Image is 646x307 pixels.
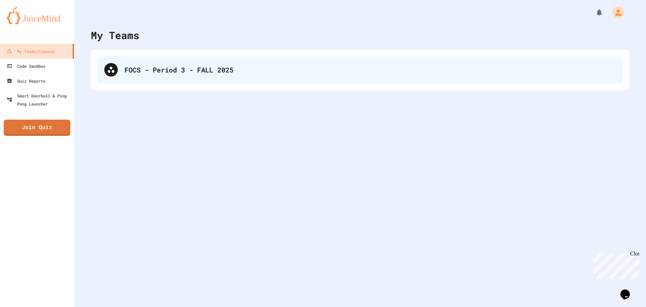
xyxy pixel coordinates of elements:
div: My Teams/Classes [7,47,55,55]
div: My Account [605,5,626,20]
iframe: chat widget [590,251,639,279]
iframe: chat widget [618,280,639,300]
div: FOCS - Period 3 - FALL 2025 [124,65,616,75]
div: FOCS - Period 3 - FALL 2025 [98,56,622,83]
a: Join Quiz [4,120,70,136]
div: My Notifications [583,7,605,18]
div: Chat with us now!Close [3,3,46,43]
div: Smart Doorbell & Ping Pong Launcher [7,92,71,108]
div: My Teams [91,28,139,43]
div: Code Sandbox [7,62,45,70]
div: Quiz Reports [7,77,45,85]
img: logo-orange.svg [7,7,67,24]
